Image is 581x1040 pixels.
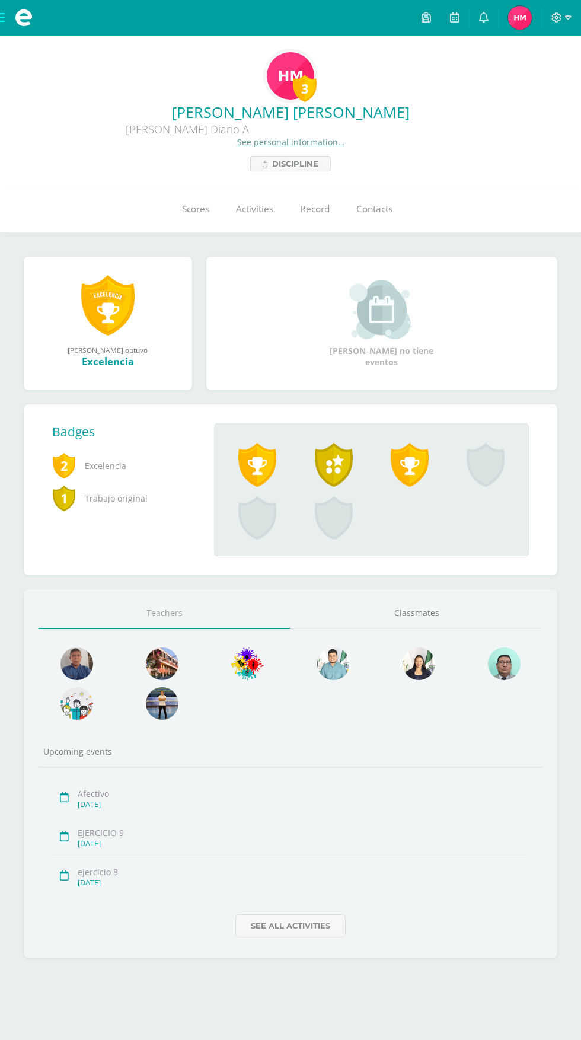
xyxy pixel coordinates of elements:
span: Activities [236,203,273,215]
div: Upcoming events [39,746,542,757]
div: [DATE] [78,838,530,848]
img: event_small.png [349,280,414,339]
img: e29994105dc3c498302d04bab28faecd.png [146,647,178,680]
img: 62c276f9e5707e975a312ba56e3c64d5.png [146,687,178,720]
span: Trabajo original [52,482,195,515]
span: 1 [52,484,76,512]
div: Badges [52,423,205,440]
a: [PERSON_NAME] [PERSON_NAME] [9,102,572,122]
img: 083d8a0a7046cc2b39a6000da3559cd3.png [508,6,532,30]
div: [PERSON_NAME] no tiene eventos [323,280,441,368]
div: 3 [293,75,317,102]
a: See personal information… [237,136,344,148]
a: Discipline [250,156,331,171]
span: Excelencia [52,449,195,482]
div: ejercicio 8 [78,866,530,878]
div: [DATE] [78,799,530,809]
div: [DATE] [78,878,530,888]
a: Activities [222,186,286,233]
span: Contacts [356,203,392,215]
img: 0f63e8005e7200f083a8d258add6f512.png [317,647,350,680]
a: Record [286,186,343,233]
span: 2 [52,452,76,479]
a: Classmates [290,598,542,629]
div: [PERSON_NAME] obtuvo [36,345,180,355]
img: 068d160f17d47aae500bebc0d36e6d47.png [403,647,435,680]
img: 526f51c4c0afad05400460ab05873822.png [60,687,93,720]
a: Contacts [343,186,406,233]
span: Scores [182,203,209,215]
img: 15ead7f1e71f207b867fb468c38fe54e.png [60,647,93,680]
div: [PERSON_NAME] Diario A [9,122,365,136]
a: See all activities [235,914,346,937]
img: 3e108a040f21997f7e52dfe8a4f5438d.png [488,647,521,680]
span: Record [300,203,330,215]
span: Discipline [272,157,318,171]
a: Teachers [39,598,290,629]
a: Scores [168,186,222,233]
div: EJERCICIO 9 [78,827,530,838]
img: c490b80d80e9edf85c435738230cd812.png [231,647,264,680]
img: 067f271832304e0d2b992ded0962fdae.png [267,52,314,100]
div: Afectivo [78,788,530,799]
div: Excelencia [36,355,180,368]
